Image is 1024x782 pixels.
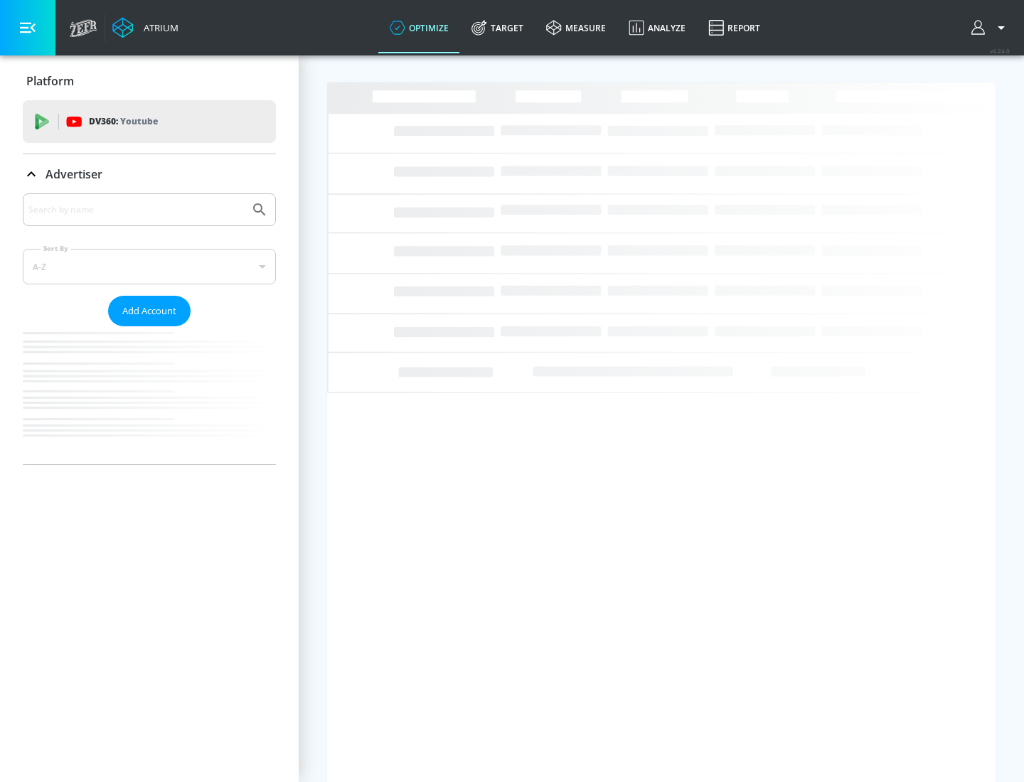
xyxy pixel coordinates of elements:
div: Platform [23,61,276,101]
div: Advertiser [23,193,276,464]
p: DV360: [89,114,158,129]
div: Advertiser [23,154,276,194]
p: Youtube [120,114,158,129]
p: Advertiser [46,166,102,182]
a: Analyze [617,2,697,53]
a: measure [535,2,617,53]
nav: list of Advertiser [23,326,276,464]
span: Add Account [122,303,176,319]
span: v 4.24.0 [990,47,1010,55]
button: Add Account [108,296,191,326]
div: DV360: Youtube [23,100,276,143]
div: Atrium [138,21,178,34]
p: Platform [26,73,74,89]
label: Sort By [41,244,71,253]
a: Report [697,2,772,53]
input: Search by name [28,200,244,219]
a: optimize [378,2,460,53]
a: Target [460,2,535,53]
a: Atrium [112,17,178,38]
div: A-Z [23,249,276,284]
